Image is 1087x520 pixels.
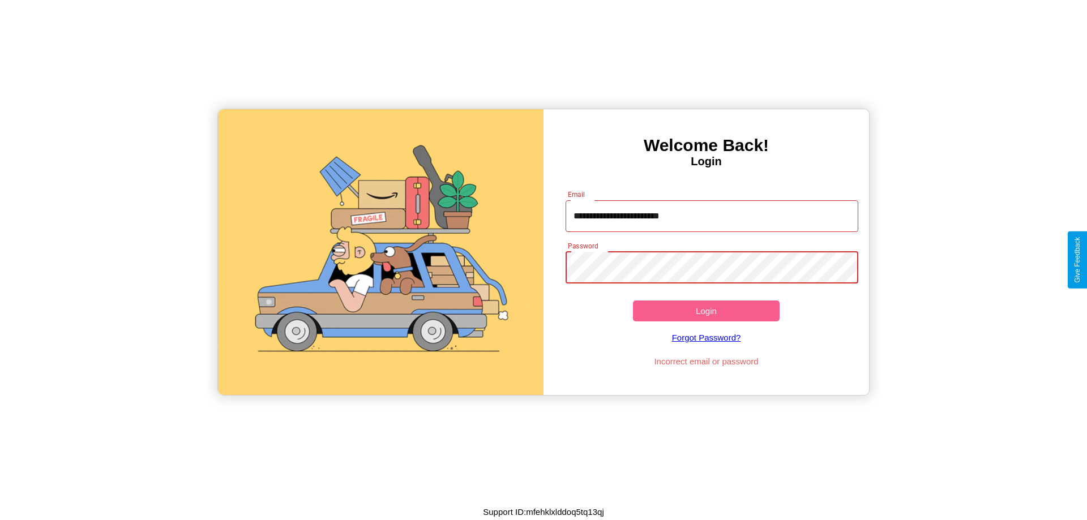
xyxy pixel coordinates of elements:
[568,190,585,199] label: Email
[483,504,604,519] p: Support ID: mfehklxlddoq5tq13qj
[568,241,598,251] label: Password
[560,321,853,354] a: Forgot Password?
[633,300,780,321] button: Login
[543,136,869,155] h3: Welcome Back!
[1073,237,1081,283] div: Give Feedback
[560,354,853,369] p: Incorrect email or password
[218,109,543,395] img: gif
[543,155,869,168] h4: Login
